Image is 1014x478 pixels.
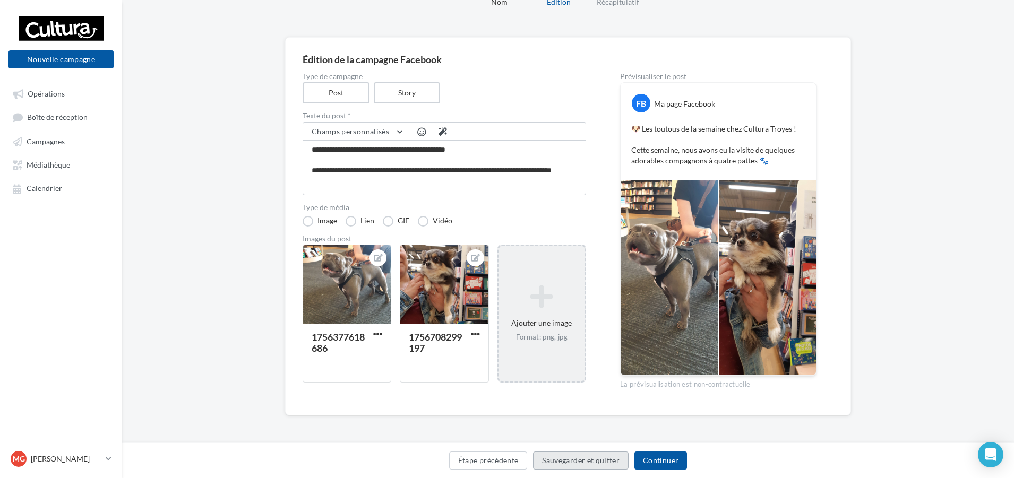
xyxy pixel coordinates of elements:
button: Nouvelle campagne [8,50,114,68]
div: Édition de la campagne Facebook [303,55,833,64]
a: Médiathèque [6,155,116,174]
label: Texte du post * [303,112,586,119]
span: Médiathèque [27,160,70,169]
a: Boîte de réception [6,107,116,127]
div: Open Intercom Messenger [978,442,1003,467]
span: Champs personnalisés [312,127,389,136]
div: 1756377618686 [312,331,365,354]
label: Post [303,82,369,103]
label: Type de média [303,204,586,211]
label: Lien [346,216,374,227]
span: Calendrier [27,184,62,193]
label: Type de campagne [303,73,586,80]
label: Vidéo [418,216,452,227]
p: [PERSON_NAME] [31,454,101,464]
a: Opérations [6,84,116,103]
span: Opérations [28,89,65,98]
a: Calendrier [6,178,116,197]
button: Champs personnalisés [303,123,409,141]
span: Campagnes [27,137,65,146]
label: Image [303,216,337,227]
span: MG [13,454,25,464]
button: Sauvegarder et quitter [533,451,629,470]
div: 1756708299197 [409,331,462,354]
div: Prévisualiser le post [620,73,817,80]
span: Boîte de réception [27,113,88,122]
a: Campagnes [6,132,116,151]
button: Étape précédente [449,451,528,470]
label: Story [374,82,441,103]
div: FB [632,94,650,112]
button: Continuer [634,451,687,470]
div: Ma page Facebook [654,99,715,109]
p: 🐶 Les toutous de la semaine chez Cultura Troyes ! Cette semaine, nous avons eu la visite de quelq... [631,124,805,166]
a: MG [PERSON_NAME] [8,449,114,469]
label: GIF [383,216,409,227]
div: Images du post [303,235,586,242]
div: La prévisualisation est non-contractuelle [620,376,817,389]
